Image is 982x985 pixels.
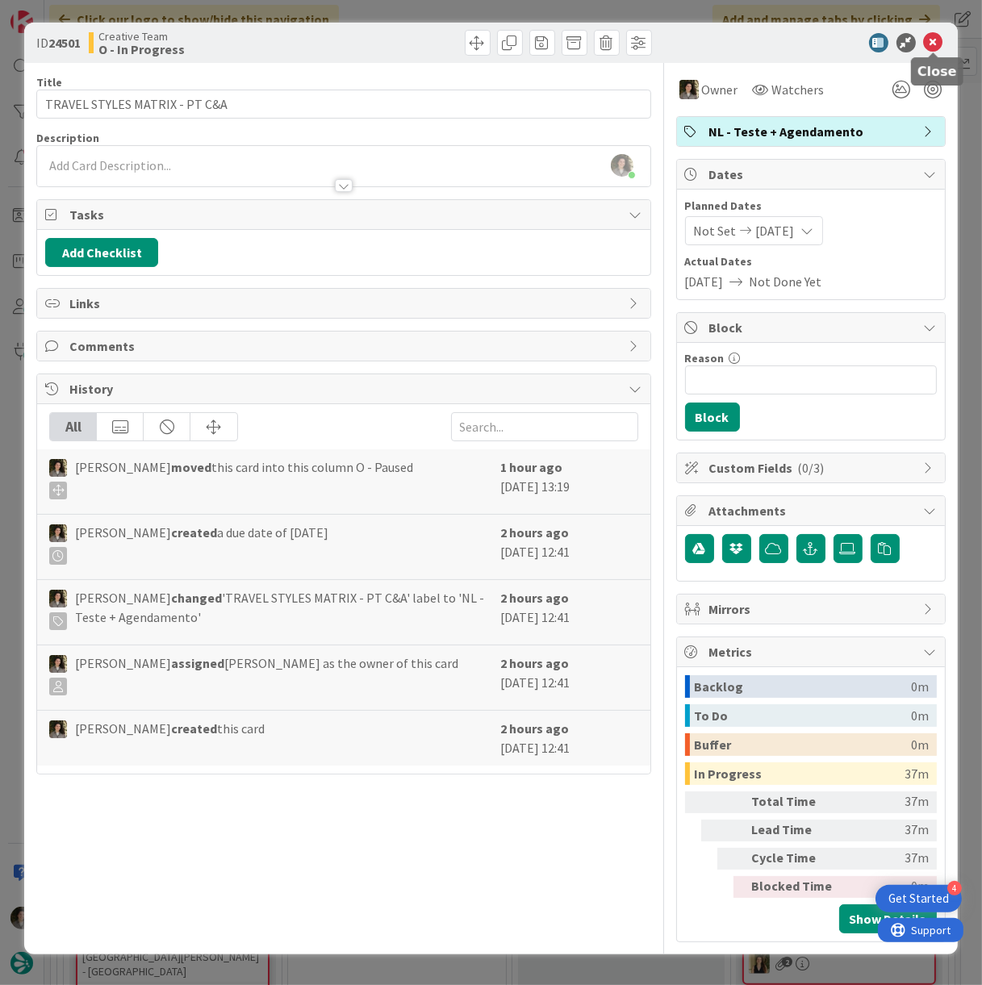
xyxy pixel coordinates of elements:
[679,80,699,99] img: MS
[917,64,957,79] h5: Close
[772,80,825,99] span: Watchers
[695,733,912,756] div: Buffer
[685,198,937,215] span: Planned Dates
[685,272,724,291] span: [DATE]
[709,642,916,662] span: Metrics
[752,848,841,870] div: Cycle Time
[847,876,930,898] div: 0m
[501,457,638,506] div: [DATE] 13:19
[947,881,962,895] div: 4
[501,719,638,758] div: [DATE] 12:41
[709,318,916,337] span: Block
[48,35,81,51] b: 24501
[501,459,563,475] b: 1 hour ago
[501,523,638,571] div: [DATE] 12:41
[501,720,570,737] b: 2 hours ago
[756,221,795,240] span: [DATE]
[695,704,912,727] div: To Do
[875,885,962,912] div: Open Get Started checklist, remaining modules: 4
[98,43,185,56] b: O - In Progress
[501,655,570,671] b: 2 hours ago
[750,272,822,291] span: Not Done Yet
[839,904,937,933] button: Show Details
[847,791,930,813] div: 37m
[171,655,224,671] b: assigned
[685,351,725,365] label: Reason
[49,655,67,673] img: MS
[49,590,67,607] img: MS
[694,221,737,240] span: Not Set
[752,876,841,898] div: Blocked Time
[36,33,81,52] span: ID
[451,412,638,441] input: Search...
[36,90,650,119] input: type card name here...
[752,791,841,813] div: Total Time
[912,733,930,756] div: 0m
[501,588,638,636] div: [DATE] 12:41
[69,205,621,224] span: Tasks
[49,720,67,738] img: MS
[695,675,912,698] div: Backlog
[702,80,738,99] span: Owner
[171,720,217,737] b: created
[36,75,62,90] label: Title
[611,154,633,177] img: EtGf2wWP8duipwsnFX61uisk7TBOWsWe.jpg
[501,524,570,540] b: 2 hours ago
[888,891,949,907] div: Get Started
[49,524,67,542] img: MS
[709,458,916,478] span: Custom Fields
[501,590,570,606] b: 2 hours ago
[501,653,638,702] div: [DATE] 12:41
[98,30,185,43] span: Creative Team
[171,459,211,475] b: moved
[171,524,217,540] b: created
[752,820,841,841] div: Lead Time
[69,379,621,399] span: History
[847,820,930,841] div: 37m
[75,588,492,630] span: [PERSON_NAME] 'TRAVEL STYLES MATRIX - PT C&A' label to 'NL - Teste + Agendamento'
[798,460,825,476] span: ( 0/3 )
[709,599,916,619] span: Mirrors
[45,238,158,267] button: Add Checklist
[685,253,937,270] span: Actual Dates
[75,457,413,499] span: [PERSON_NAME] this card into this column O - Paused
[912,704,930,727] div: 0m
[912,675,930,698] div: 0m
[709,122,916,141] span: NL - Teste + Agendamento
[69,294,621,313] span: Links
[709,501,916,520] span: Attachments
[171,590,222,606] b: changed
[709,165,916,184] span: Dates
[905,762,930,785] div: 37m
[36,131,99,145] span: Description
[847,848,930,870] div: 37m
[75,653,458,695] span: [PERSON_NAME] [PERSON_NAME] as the owner of this card
[695,762,905,785] div: In Progress
[34,2,73,22] span: Support
[75,719,265,738] span: [PERSON_NAME] this card
[685,403,740,432] button: Block
[49,459,67,477] img: MS
[50,413,97,440] div: All
[69,336,621,356] span: Comments
[75,523,328,565] span: [PERSON_NAME] a due date of [DATE]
